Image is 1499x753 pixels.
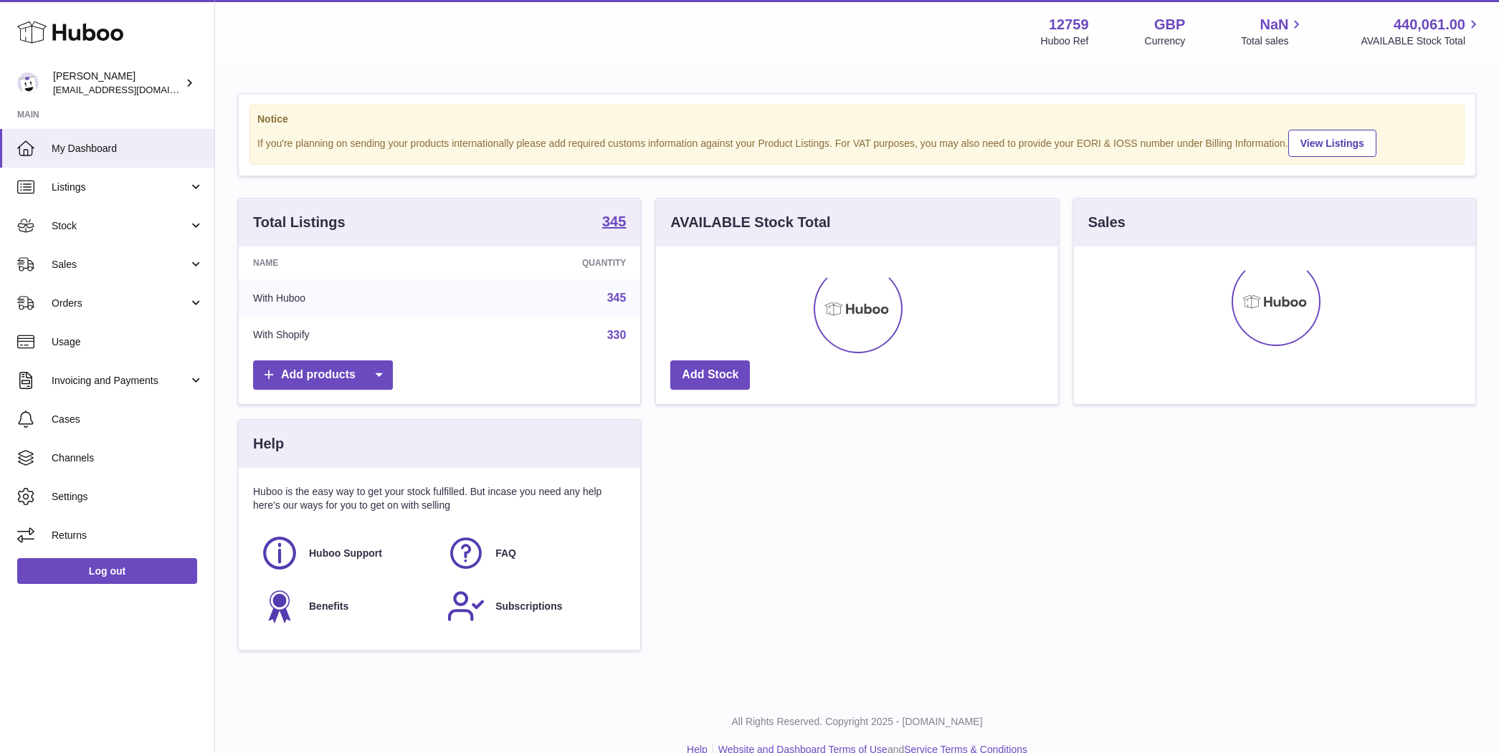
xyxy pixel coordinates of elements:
p: Huboo is the easy way to get your stock fulfilled. But incase you need any help here's our ways f... [253,485,626,512]
span: Returns [52,529,204,542]
img: sofiapanwar@unndr.com [17,72,39,94]
h3: Total Listings [253,213,346,232]
strong: 345 [602,214,626,229]
span: Invoicing and Payments [52,374,189,388]
a: 440,061.00 AVAILABLE Stock Total [1361,15,1482,48]
span: AVAILABLE Stock Total [1361,34,1482,48]
span: Channels [52,451,204,465]
span: NaN [1260,15,1288,34]
a: Add Stock [670,360,750,390]
a: Subscriptions [447,587,619,625]
h3: AVAILABLE Stock Total [670,213,830,232]
th: Quantity [455,246,640,279]
strong: Notice [257,112,1457,126]
span: Subscriptions [495,600,562,613]
span: 440,061.00 [1394,15,1465,34]
td: With Shopify [239,317,455,354]
span: Huboo Support [309,547,382,560]
strong: 12759 [1049,15,1089,34]
div: Huboo Ref [1041,34,1089,48]
a: Huboo Support [260,534,432,572]
span: Sales [52,258,189,272]
a: 345 [607,292,627,304]
a: Log out [17,558,197,584]
a: 330 [607,329,627,341]
th: Name [239,246,455,279]
span: Orders [52,297,189,310]
span: Stock [52,219,189,233]
h3: Help [253,434,284,454]
span: Total sales [1241,34,1305,48]
span: Usage [52,335,204,349]
td: With Huboo [239,279,455,317]
a: Benefits [260,587,432,625]
p: All Rights Reserved. Copyright 2025 - [DOMAIN_NAME] [227,715,1488,729]
span: Cases [52,413,204,426]
div: If you're planning on sending your products internationally please add required customs informati... [257,128,1457,157]
div: Currency [1145,34,1186,48]
a: NaN Total sales [1241,15,1305,48]
a: FAQ [447,534,619,572]
strong: GBP [1154,15,1185,34]
span: Settings [52,490,204,504]
span: [EMAIL_ADDRESS][DOMAIN_NAME] [53,84,211,95]
span: Benefits [309,600,348,613]
span: Listings [52,181,189,194]
span: My Dashboard [52,142,204,155]
span: FAQ [495,547,516,560]
div: [PERSON_NAME] [53,69,182,97]
h3: Sales [1088,213,1126,232]
a: Add products [253,360,393,390]
a: View Listings [1288,130,1376,157]
a: 345 [602,214,626,231]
